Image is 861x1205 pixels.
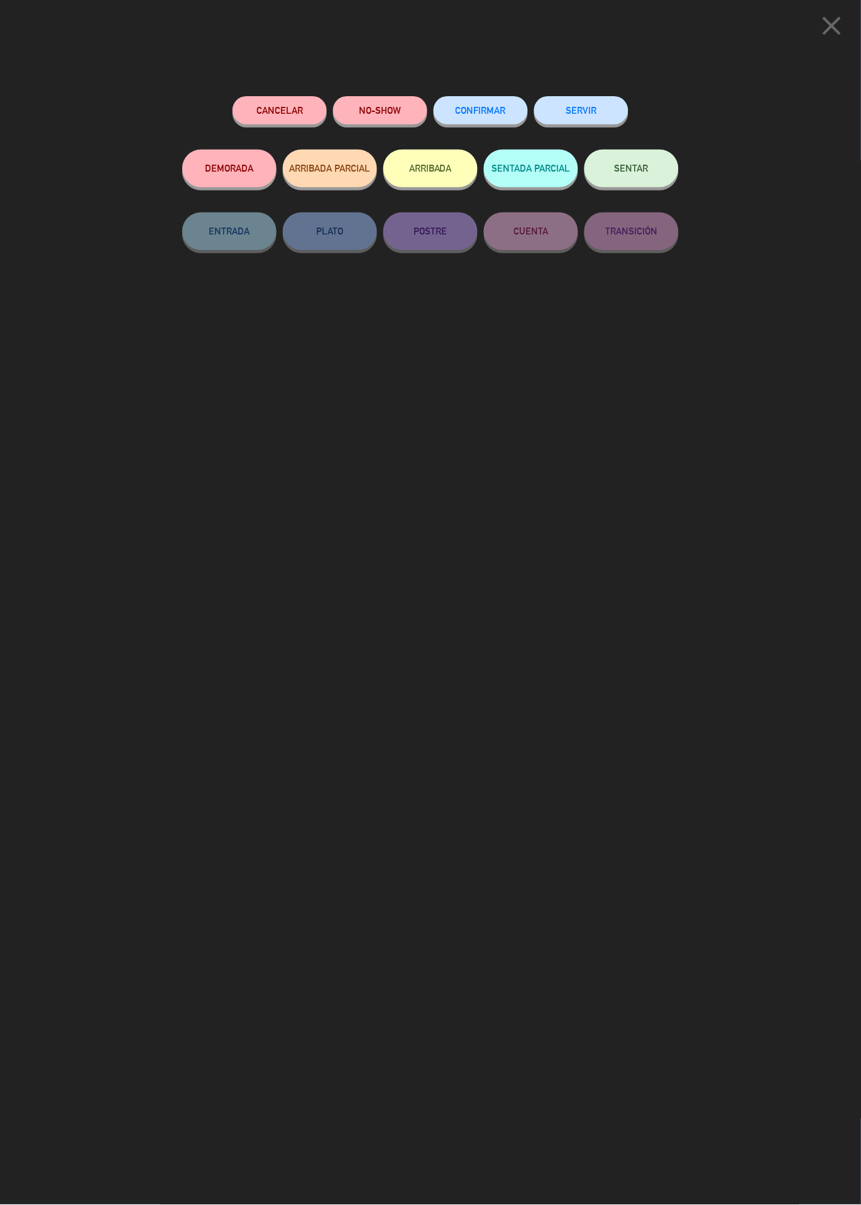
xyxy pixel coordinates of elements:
button: NO-SHOW [333,96,427,124]
button: Cancelar [233,96,327,124]
span: CONFIRMAR [456,105,506,116]
i: close [816,10,848,41]
span: SENTAR [615,163,649,173]
button: PLATO [283,212,377,250]
button: CONFIRMAR [434,96,528,124]
button: ARRIBADA PARCIAL [283,150,377,187]
button: POSTRE [383,212,478,250]
button: SENTADA PARCIAL [484,150,578,187]
button: TRANSICIÓN [584,212,679,250]
button: close [813,9,852,47]
button: ARRIBADA [383,150,478,187]
button: ENTRADA [182,212,277,250]
button: SENTAR [584,150,679,187]
span: ARRIBADA PARCIAL [290,163,371,173]
button: SERVIR [534,96,628,124]
button: CUENTA [484,212,578,250]
button: DEMORADA [182,150,277,187]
